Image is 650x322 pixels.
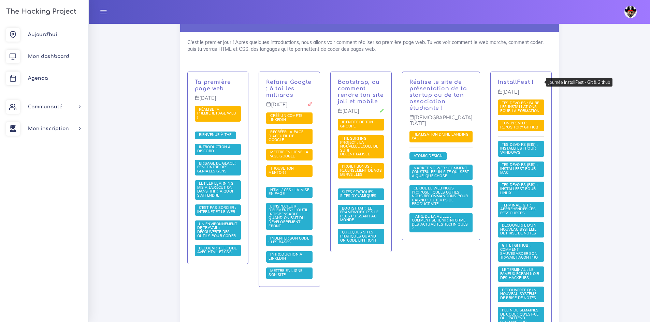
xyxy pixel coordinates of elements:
[197,181,233,198] a: Le Peer learning mis à l'exécution dans THP : à quoi s'attendre
[500,288,538,300] span: Découverte d'un nouveau système de prise de notes
[412,166,469,179] a: Marketing web : comment construire un site qui sert à quelque chose
[269,130,303,142] a: Recréer la page d'accueil de Google
[269,113,302,122] span: Créé un compte LinkedIn
[500,223,538,236] a: Découverte d'un nouveau système de prise de notes
[500,267,539,280] span: Le terminal : le fameux écran noir des hackeurs
[500,267,539,280] a: Le terminal : le fameux écran noir des hackeurs
[28,32,57,37] span: Aujourd'hui
[28,104,62,109] span: Communauté
[269,236,309,245] a: Indenter son code : les bases
[269,204,308,228] a: L'inspecteur d'éléments : l'outil indispensable quand on fait du développement front
[340,230,378,243] a: Quelques sites pratiques quand on code en front
[500,203,536,216] a: Terminal, Git : appréhender ces ressources
[340,120,373,129] a: Identité de ton groupe
[412,186,468,206] span: Ce que le web nous propose : quels outils nous recommandons pour gagner du temps de productivité
[197,144,231,153] span: Introduction à Discord
[197,107,236,120] a: Réalise ta première page web !
[197,145,231,154] a: Introduction à Discord
[197,205,237,214] span: C'est pas sorcier : internet et le web
[197,221,238,238] span: Un environnement de travail : découverte des outils pour coder
[28,54,69,59] span: Mon dashboard
[412,132,468,141] a: Réalisation d'une landing page
[412,153,445,158] a: Atomic Design
[500,243,540,260] a: Git et GitHub : comment sauvegarder son travail façon pro
[266,102,313,113] p: [DATE]
[500,183,538,195] a: Tes devoirs (bis) : Installfest pour Linux
[412,186,468,206] a: Ce que le web nous propose : quels outils nous recommandons pour gagner du temps de productivité
[197,161,237,174] a: Brisage de glace : rencontre des géniales gens
[195,95,241,106] p: [DATE]
[500,121,540,130] a: Ton premier repository GitHub
[412,214,468,231] a: Faire de la veille : comment se tenir informé des actualités techniques ?
[500,142,538,155] a: Tes devoirs (bis) : Installfest pour Windows
[269,269,302,277] a: Mettre en ligne son site
[340,190,378,199] a: Sites statiques, sites dynamiques
[412,166,469,178] span: Marketing web : comment construire un site qui sert à quelque chose
[195,79,231,92] a: Ta première page web
[340,206,378,223] a: Bootstrap : le framework CSS le plus puissant au monde
[409,79,467,111] a: Réalise le site de présentation de ta startup ou de ton association étudiante !
[197,132,234,137] span: Bienvenue à THP
[498,89,544,100] p: [DATE]
[269,129,303,142] span: Recréer la page d'accueil de Google
[28,126,69,131] span: Mon inscription
[197,205,237,214] a: C'est pas sorcier : internet et le web
[269,187,309,196] span: HTML / CSS : la mise en page
[269,188,309,197] a: HTML / CSS : la mise en page
[28,76,48,81] span: Agenda
[500,101,541,113] a: Tes devoirs : faire les installations pour la formation
[269,166,294,175] a: Trouve ton mentor !
[269,150,308,159] a: Mettre en ligne la page Google
[338,108,384,119] p: [DATE]
[500,101,541,113] span: Tes devoirs : faire les installations pour la formation
[340,230,378,242] span: Quelques sites pratiques quand on code en front
[197,222,238,239] a: Un environnement de travail : découverte des outils pour coder
[269,268,302,277] span: Mettre en ligne son site
[500,288,538,301] a: Découverte d'un nouveau système de prise de notes
[546,78,612,87] div: Journée InstallFest - Git & Github
[266,79,312,98] a: Refaire Google : à toi les milliards
[197,246,237,255] a: Découvrir le code avec HTML et CSS
[340,164,382,177] a: PROJET BONUS : recensement de vos merveilles
[269,113,302,122] a: Créé un compte LinkedIn
[340,136,378,157] a: The Surfing Project : la nouvelle école de surf décentralisée
[197,133,234,137] a: Bienvenue à THP
[500,182,538,195] span: Tes devoirs (bis) : Installfest pour Linux
[4,8,76,15] h3: The Hacking Project
[498,79,534,85] a: InstallFest !
[340,189,378,198] span: Sites statiques, sites dynamiques
[500,162,538,175] span: Tes devoirs (bis) : Installfest pour MAC
[269,252,302,261] a: Introduction à LinkedIn
[338,79,384,104] a: Bootstrap, ou comment rendre ton site joli et mobile
[624,6,637,18] img: avatar
[500,163,538,175] a: Tes devoirs (bis) : Installfest pour MAC
[409,115,473,132] p: [DEMOGRAPHIC_DATA][DATE]
[500,142,538,155] span: Tes devoirs (bis) : Installfest pour Windows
